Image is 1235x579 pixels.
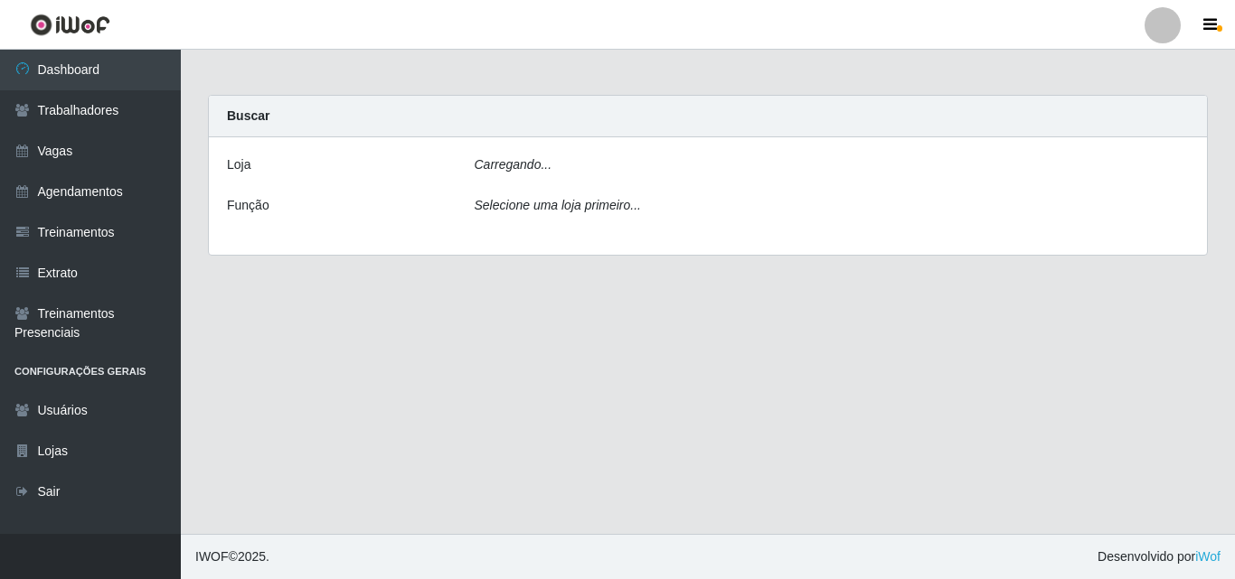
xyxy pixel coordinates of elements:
[30,14,110,36] img: CoreUI Logo
[227,196,269,215] label: Função
[1098,547,1221,566] span: Desenvolvido por
[475,198,641,212] i: Selecione uma loja primeiro...
[475,157,552,172] i: Carregando...
[227,155,250,174] label: Loja
[195,547,269,566] span: © 2025 .
[195,549,229,564] span: IWOF
[227,108,269,123] strong: Buscar
[1195,549,1221,564] a: iWof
